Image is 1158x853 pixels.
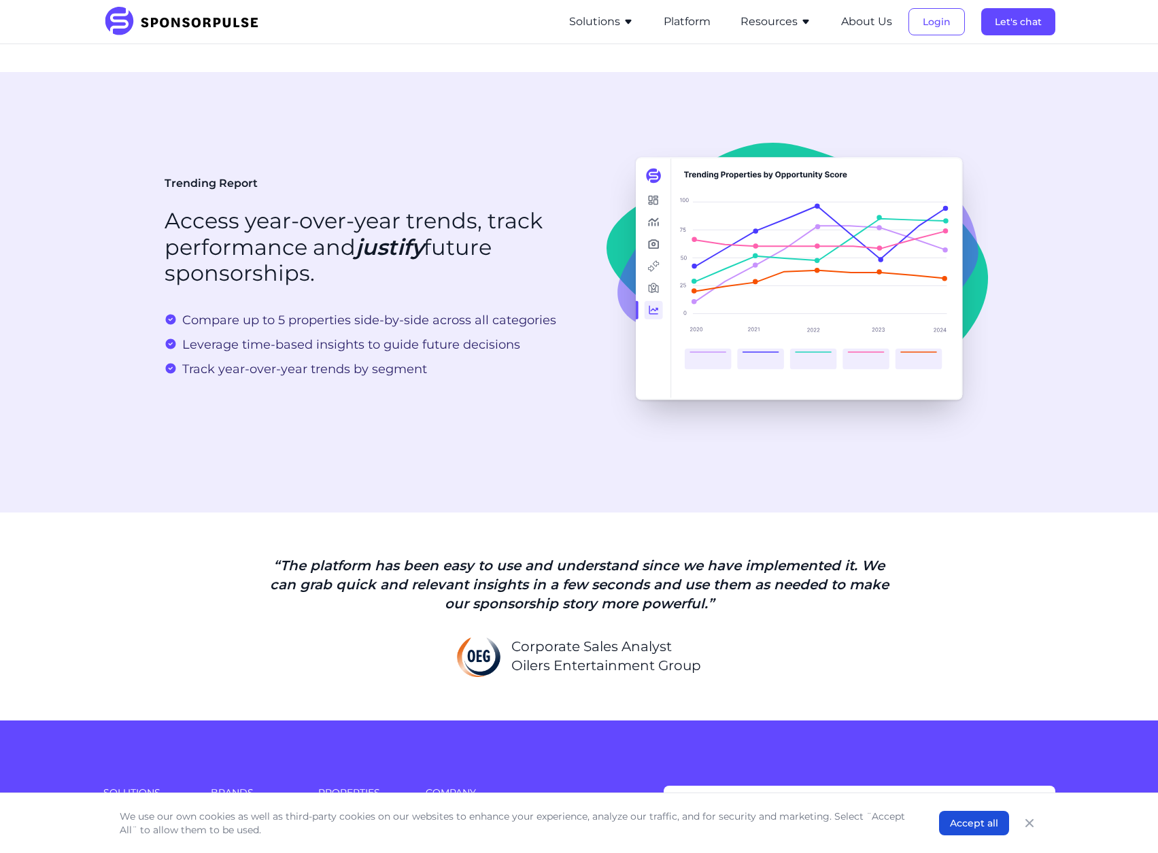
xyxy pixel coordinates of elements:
i: justify [356,234,424,260]
p: Corporate Sales Analyst Oilers Entertainment Group [511,637,701,675]
img: SponsorPulse [103,7,269,37]
button: Platform [664,14,711,30]
button: Solutions [569,14,634,30]
img: bullet [165,313,177,326]
span: “The platform has been easy to use and understand since we have implemented it. We can grab quick... [270,557,889,612]
button: Login [908,8,965,35]
img: bullet [165,362,177,375]
p: We use our own cookies as well as third-party cookies on our websites to enhance your experience,... [120,810,912,837]
span: Brands [211,786,302,799]
img: platform image [607,132,989,453]
iframe: Chat Widget [1090,788,1158,853]
a: Platform [664,16,711,28]
h2: Access year-over-year trends, track performance and future sponsorships. [165,208,558,286]
span: Solutions [103,786,194,799]
span: Leverage time-based insights to guide future decisions [182,335,520,354]
button: Resources [740,14,811,30]
button: Close [1020,814,1039,833]
button: About Us [841,14,892,30]
span: Track year-over-year trends by segment [182,360,427,379]
span: Properties [318,786,409,799]
span: Company [426,786,624,799]
span: Compare up to 5 properties side-by-side across all categories [182,311,556,330]
button: Accept all [939,811,1009,835]
span: Trending Report [165,177,258,190]
a: Let's chat [981,16,1055,28]
button: Let's chat [981,8,1055,35]
img: bullet [165,338,177,350]
a: Login [908,16,965,28]
a: About Us [841,16,892,28]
